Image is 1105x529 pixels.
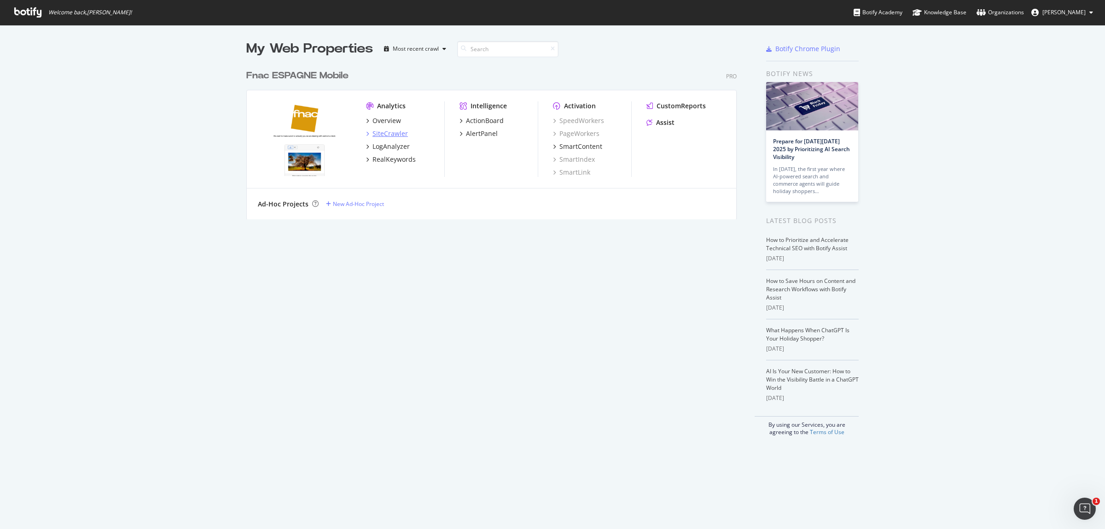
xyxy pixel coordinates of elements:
[457,41,558,57] input: Search
[372,129,408,138] div: SiteCrawler
[854,8,902,17] div: Botify Academy
[656,118,675,127] div: Assist
[393,46,439,52] div: Most recent crawl
[766,277,855,301] a: How to Save Hours on Content and Research Workflows with Botify Assist
[766,254,859,263] div: [DATE]
[553,116,604,125] a: SpeedWorkers
[1042,8,1086,16] span: leticia Albares
[459,129,498,138] a: AlertPanel
[564,101,596,111] div: Activation
[258,200,308,209] div: Ad-Hoc Projects
[366,116,401,125] a: Overview
[1024,5,1100,20] button: [PERSON_NAME]
[766,326,849,342] a: What Happens When ChatGPT Is Your Holiday Shopper?
[773,137,850,161] a: Prepare for [DATE][DATE] 2025 by Prioritizing AI Search Visibility
[466,116,504,125] div: ActionBoard
[1093,498,1100,505] span: 1
[553,129,599,138] a: PageWorkers
[553,168,590,177] a: SmartLink
[372,116,401,125] div: Overview
[977,8,1024,17] div: Organizations
[766,82,858,130] img: Prepare for Black Friday 2025 by Prioritizing AI Search Visibility
[466,129,498,138] div: AlertPanel
[646,101,706,111] a: CustomReports
[766,367,859,392] a: AI Is Your New Customer: How to Win the Visibility Battle in a ChatGPT World
[372,155,416,164] div: RealKeywords
[766,44,840,53] a: Botify Chrome Plugin
[246,69,349,82] div: Fnac ESPAGNE Mobile
[459,116,504,125] a: ActionBoard
[366,142,410,151] a: LogAnalyzer
[773,165,851,195] div: In [DATE], the first year where AI-powered search and commerce agents will guide holiday shoppers…
[810,428,844,436] a: Terms of Use
[333,200,384,208] div: New Ad-Hoc Project
[766,345,859,353] div: [DATE]
[657,101,706,111] div: CustomReports
[380,41,450,56] button: Most recent crawl
[366,155,416,164] a: RealKeywords
[766,236,849,252] a: How to Prioritize and Accelerate Technical SEO with Botify Assist
[553,155,595,164] a: SmartIndex
[246,69,352,82] a: Fnac ESPAGNE Mobile
[766,69,859,79] div: Botify news
[559,142,602,151] div: SmartContent
[48,9,132,16] span: Welcome back, [PERSON_NAME] !
[377,101,406,111] div: Analytics
[766,216,859,226] div: Latest Blog Posts
[913,8,966,17] div: Knowledge Base
[775,44,840,53] div: Botify Chrome Plugin
[766,304,859,312] div: [DATE]
[553,142,602,151] a: SmartContent
[372,142,410,151] div: LogAnalyzer
[246,40,373,58] div: My Web Properties
[366,129,408,138] a: SiteCrawler
[755,416,859,436] div: By using our Services, you are agreeing to the
[766,394,859,402] div: [DATE]
[246,58,744,219] div: grid
[471,101,507,111] div: Intelligence
[1074,498,1096,520] iframe: Intercom live chat
[726,72,737,80] div: Pro
[326,200,384,208] a: New Ad-Hoc Project
[258,101,351,176] img: fnac.es
[646,118,675,127] a: Assist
